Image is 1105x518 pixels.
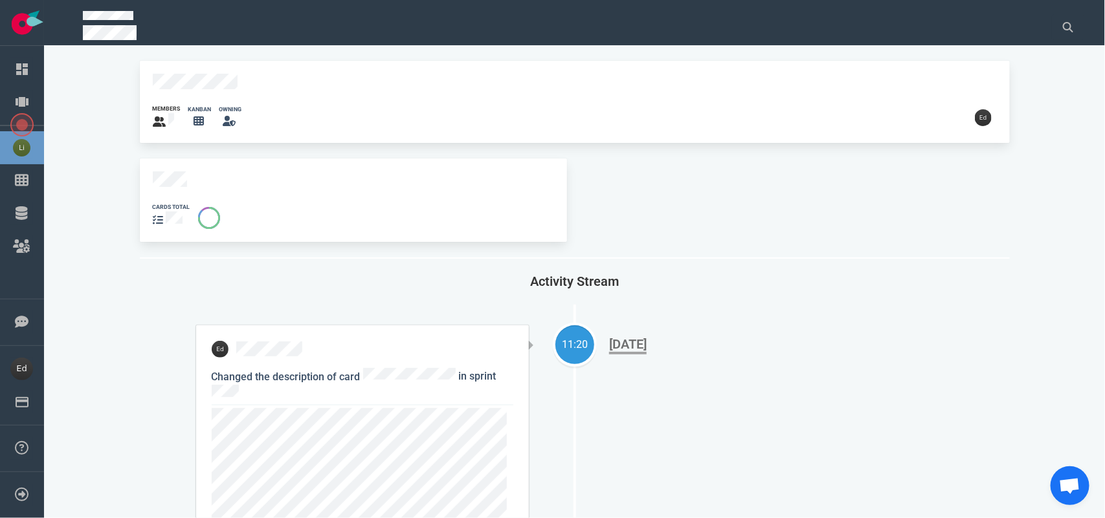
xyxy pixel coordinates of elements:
div: kanban [188,105,212,114]
span: in sprint [212,370,497,399]
div: [DATE] [609,336,647,354]
img: 26 [212,341,229,358]
div: owning [219,105,242,114]
div: Aprire la chat [1051,466,1089,505]
img: 26 [975,109,992,126]
div: 11:20 [555,337,594,352]
button: Open the dialog [10,113,34,136]
div: members [153,105,181,113]
div: cards total [153,203,190,211]
a: members [153,105,181,130]
span: Activity Stream [530,274,619,289]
